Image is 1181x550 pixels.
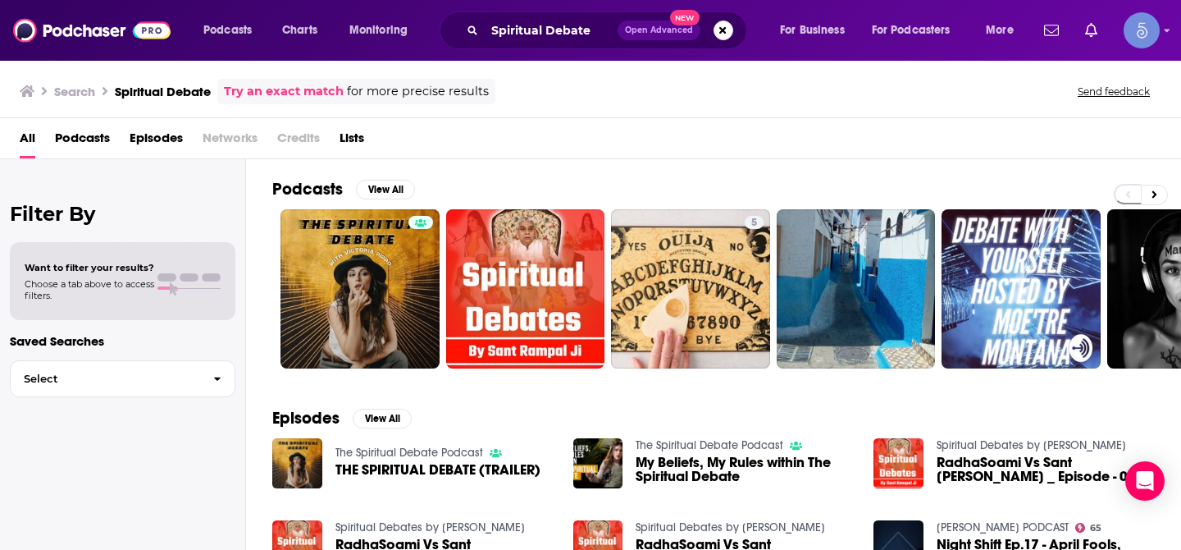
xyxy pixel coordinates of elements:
span: 5 [751,215,757,231]
p: Saved Searches [10,333,235,349]
a: 65 [1075,523,1101,533]
img: RadhaSoami Vs Sant Rampal Ji _ Episode - 02 _ Spiritual Debate _ Sant Rampal Ji Maharaj [873,438,923,488]
button: open menu [974,17,1034,44]
a: 5 [611,209,770,369]
button: View All [353,409,412,429]
span: for more precise results [347,82,489,101]
input: Search podcasts, credits, & more... [485,17,618,44]
span: For Business [780,19,845,42]
span: New [670,10,700,25]
button: Open AdvancedNew [618,21,700,40]
a: The Spiritual Debate Podcast [636,438,783,452]
a: RadhaSoami Vs Sant Rampal Ji _ Episode - 02 _ Spiritual Debate _ Sant Rampal Ji Maharaj [937,456,1155,484]
button: Show profile menu [1124,12,1160,48]
a: Try an exact match [224,82,344,101]
span: Networks [203,125,258,158]
button: open menu [861,17,974,44]
span: 65 [1090,525,1101,532]
span: Open Advanced [625,26,693,34]
a: EpisodesView All [272,408,412,429]
h2: Podcasts [272,179,343,199]
span: Choose a tab above to access filters. [25,278,154,301]
a: Show notifications dropdown [1037,16,1065,44]
h3: Search [54,84,95,99]
a: PodcastsView All [272,179,415,199]
span: RadhaSoami Vs Sant [PERSON_NAME] _ Episode - 02 _ Spiritual Debate _ Sant [PERSON_NAME] Maharaj [937,456,1155,484]
span: Want to filter your results? [25,262,154,273]
button: open menu [192,17,273,44]
img: User Profile [1124,12,1160,48]
img: Podchaser - Follow, Share and Rate Podcasts [13,15,171,46]
span: For Podcasters [872,19,951,42]
a: Spiritual Debates by Sant Rampal Ji Maharaj [937,438,1126,452]
a: My Beliefs, My Rules within The Spiritual Debate [636,456,854,484]
img: THE SPIRITUAL DEBATE (TRAILER) [272,438,322,488]
h3: Spiritual Debate [115,84,211,99]
button: View All [356,180,415,199]
span: More [986,19,1014,42]
span: Monitoring [349,19,408,42]
button: open menu [768,17,865,44]
span: Charts [282,19,317,42]
button: open menu [338,17,429,44]
h2: Filter By [10,202,235,226]
a: 5 [745,216,764,229]
h2: Episodes [272,408,340,429]
a: Show notifications dropdown [1078,16,1104,44]
a: THE SPIRITUAL DEBATE (TRAILER) [335,463,540,477]
span: Select [11,374,200,384]
button: Send feedback [1073,85,1155,99]
a: The Spiritual Debate Podcast [335,446,483,460]
a: Spiritual Debates by Sant Rampal Ji Maharaj [636,520,825,534]
span: Logged in as Spiral5-G1 [1124,12,1160,48]
span: Credits [277,125,320,158]
div: Search podcasts, credits, & more... [455,11,763,49]
a: All [20,125,35,158]
a: HOLOSKY PODCAST [937,520,1069,534]
a: Lists [340,125,364,158]
img: My Beliefs, My Rules within The Spiritual Debate [573,438,623,488]
span: Podcasts [203,19,252,42]
div: Open Intercom Messenger [1125,461,1165,501]
a: Podcasts [55,125,110,158]
a: Episodes [130,125,183,158]
a: Charts [271,17,327,44]
a: Spiritual Debates by Sant Rampal Ji Maharaj [335,520,525,534]
button: Select [10,360,235,397]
